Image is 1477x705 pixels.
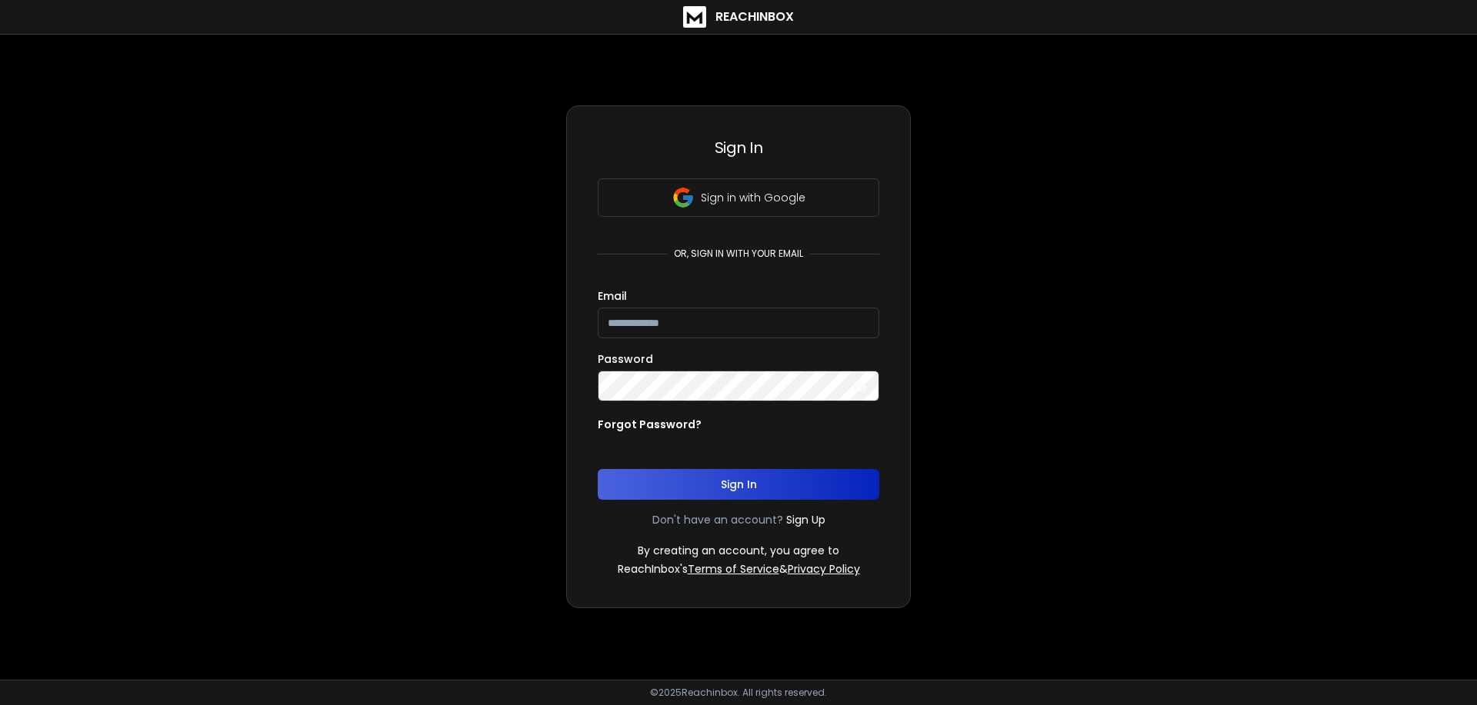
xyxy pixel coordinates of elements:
[786,512,825,527] a: Sign Up
[688,561,779,577] a: Terms of Service
[598,178,879,217] button: Sign in with Google
[701,190,805,205] p: Sign in with Google
[683,6,794,28] a: ReachInbox
[652,512,783,527] p: Don't have an account?
[598,291,627,301] label: Email
[598,137,879,158] h3: Sign In
[668,248,809,260] p: or, sign in with your email
[683,6,706,28] img: logo
[618,561,860,577] p: ReachInbox's &
[638,543,839,558] p: By creating an account, you agree to
[598,417,702,432] p: Forgot Password?
[715,8,794,26] h1: ReachInbox
[598,354,653,364] label: Password
[650,687,827,699] p: © 2025 Reachinbox. All rights reserved.
[598,469,879,500] button: Sign In
[788,561,860,577] a: Privacy Policy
